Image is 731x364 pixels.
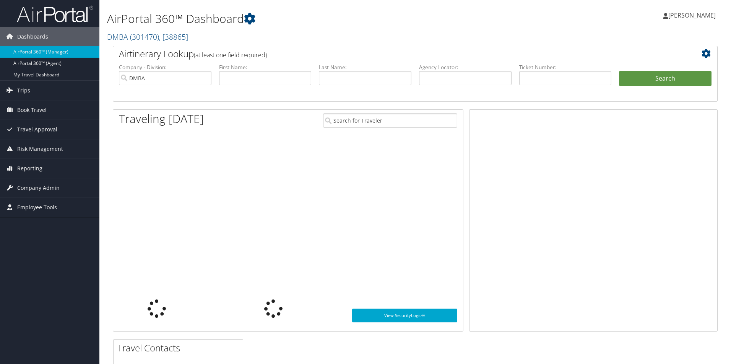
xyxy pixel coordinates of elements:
[159,32,188,42] span: , [ 38865 ]
[17,27,48,46] span: Dashboards
[17,139,63,159] span: Risk Management
[17,178,60,197] span: Company Admin
[17,81,30,100] span: Trips
[323,113,457,128] input: Search for Traveler
[519,63,612,71] label: Ticket Number:
[119,63,211,71] label: Company - Division:
[17,100,47,120] span: Book Travel
[107,32,188,42] a: DMBA
[17,5,93,23] img: airportal-logo.png
[17,120,57,139] span: Travel Approval
[668,11,716,19] span: [PERSON_NAME]
[352,309,457,322] a: View SecurityLogic®
[419,63,512,71] label: Agency Locator:
[117,341,243,354] h2: Travel Contacts
[194,51,267,59] span: (at least one field required)
[130,32,159,42] span: ( 301470 )
[107,11,518,27] h1: AirPortal 360™ Dashboard
[119,47,661,60] h2: Airtinerary Lookup
[663,4,723,27] a: [PERSON_NAME]
[319,63,411,71] label: Last Name:
[619,71,712,86] button: Search
[219,63,312,71] label: First Name:
[119,111,204,127] h1: Traveling [DATE]
[17,198,57,217] span: Employee Tools
[17,159,42,178] span: Reporting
